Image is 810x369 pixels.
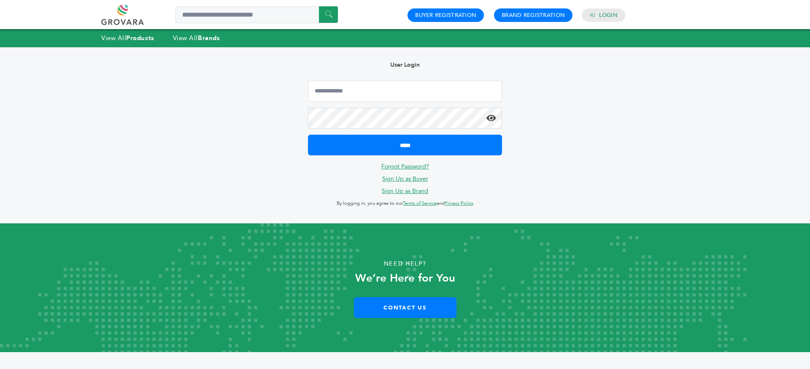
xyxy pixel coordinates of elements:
p: By logging in, you agree to our and [308,198,502,209]
input: Email Address [308,81,502,102]
input: Search a product or brand... [175,6,338,23]
a: Brand Registration [502,11,565,19]
input: Password [308,108,502,129]
a: Terms of Service [403,200,437,206]
a: Forgot Password? [381,163,429,171]
strong: Products [126,34,154,42]
a: Contact Us [354,297,456,318]
a: View AllProducts [101,34,154,42]
p: Need Help? [40,258,769,270]
strong: We’re Here for You [355,271,455,286]
a: View AllBrands [173,34,220,42]
a: Sign Up as Buyer [382,175,428,183]
b: User Login [390,61,420,69]
a: Sign Up as Brand [382,187,428,195]
a: Buyer Registration [415,11,476,19]
a: Privacy Policy [445,200,473,206]
a: Login [599,11,618,19]
strong: Brands [198,34,220,42]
